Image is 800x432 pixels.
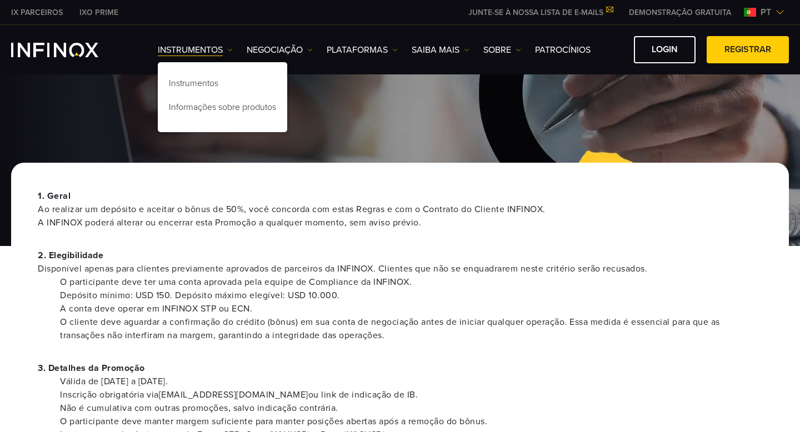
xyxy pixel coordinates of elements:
li: Depósito mínimo: USD 150. Depósito máximo elegível: USD 10.000. [60,289,762,302]
a: SOBRE [483,43,521,57]
span: Ao realizar um depósito e aceitar o bônus de 50%, você concorda com estas Regras e com o Contrato... [38,203,762,229]
a: JUNTE-SE À NOSSA LISTA DE E-MAILS [460,8,621,17]
li: O participante deve manter margem suficiente para manter posições abertas após a remoção do bônus. [60,415,762,428]
span: Disponível apenas para clientes previamente aprovados de parceiros da INFINOX. Clientes que não s... [38,262,762,275]
p: 1. Geral [38,189,762,229]
li: Inscrição obrigatória via [EMAIL_ADDRESS][DOMAIN_NAME] ou link de indicação de IB. [60,388,762,401]
li: Válida de [DATE] a [DATE]. [60,375,762,388]
li: A conta deve operar em INFINOX STP ou ECN. [60,302,762,315]
p: 3. Detalhes da Promoção [38,361,762,375]
li: Não é cumulativa com outras promoções, salvo indicação contrária. [60,401,762,415]
a: INFINOX [3,7,71,18]
a: PLATAFORMAS [327,43,398,57]
a: Patrocínios [535,43,591,57]
a: INFINOX [71,7,127,18]
a: Instrumentos [158,73,287,97]
a: Login [634,36,696,63]
a: INFINOX Logo [11,43,124,57]
span: pt [756,6,776,19]
a: NEGOCIAÇÃO [247,43,313,57]
a: Instrumentos [158,43,233,57]
a: Informações sobre produtos [158,97,287,121]
p: 2. Elegibilidade [38,249,762,275]
a: Saiba mais [412,43,469,57]
a: INFINOX MENU [621,7,739,18]
li: O participante deve ter uma conta aprovada pela equipe de Compliance da INFINOX. [60,275,762,289]
a: Registrar [707,36,789,63]
li: O cliente deve aguardar a confirmação do crédito (bônus) em sua conta de negociação antes de inic... [60,315,762,342]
